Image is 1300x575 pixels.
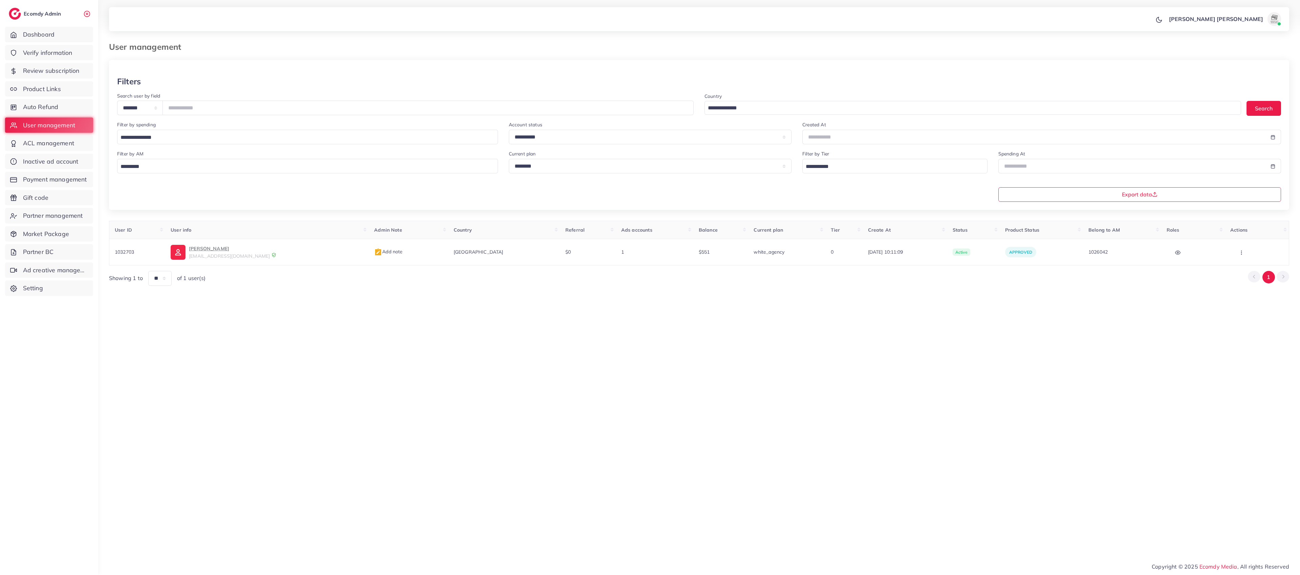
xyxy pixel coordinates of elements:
span: Status [953,227,968,233]
h3: User management [109,42,187,52]
span: Gift code [23,193,48,202]
a: [PERSON_NAME][EMAIL_ADDRESS][DOMAIN_NAME] [171,244,363,259]
a: [PERSON_NAME] [PERSON_NAME]avatar [1165,12,1284,26]
a: Ecomdy Media [1199,563,1237,570]
label: Country [705,93,722,100]
span: 0 [831,249,833,255]
a: Inactive ad account [5,154,93,169]
span: Partner management [23,211,83,220]
span: of 1 user(s) [177,274,205,282]
img: avatar [1267,12,1281,26]
span: , All rights Reserved [1237,562,1289,571]
a: Setting [5,280,93,296]
span: [EMAIL_ADDRESS][DOMAIN_NAME] [189,253,270,259]
span: Market Package [23,230,69,238]
div: Search for option [117,130,498,144]
span: Inactive ad account [23,157,79,166]
span: $0 [565,249,571,255]
span: Referral [565,227,585,233]
input: Search for option [803,162,978,172]
label: Filter by Tier [802,150,829,157]
span: Product Links [23,85,61,93]
span: 1032703 [115,249,134,255]
a: Market Package [5,226,93,242]
span: 1 [621,249,624,255]
a: Partner BC [5,244,93,260]
input: Search for option [118,162,489,172]
button: Export data [998,187,1281,202]
span: Dashboard [23,30,55,39]
span: User ID [115,227,132,233]
div: Search for option [117,159,498,173]
a: Auto Refund [5,99,93,115]
span: Verify information [23,48,72,57]
button: Search [1247,101,1281,115]
span: Showing 1 to [109,274,143,282]
span: Setting [23,284,43,293]
a: Verify information [5,45,93,61]
p: [PERSON_NAME] [PERSON_NAME] [1169,15,1263,23]
a: User management [5,118,93,133]
span: ACL management [23,139,74,148]
span: [GEOGRAPHIC_DATA] [454,249,503,255]
span: active [953,249,970,256]
span: Current plan [754,227,783,233]
span: Payment management [23,175,87,184]
img: logo [9,8,21,20]
span: Auto Refund [23,103,59,111]
span: [DATE] 10:11:09 [868,249,942,255]
a: logoEcomdy Admin [9,8,63,20]
label: Current plan [509,150,536,157]
span: Belong to AM [1088,227,1120,233]
ul: Pagination [1248,271,1289,283]
span: Actions [1230,227,1248,233]
label: Created At [802,121,826,128]
input: Search for option [706,103,1232,113]
label: Filter by spending [117,121,156,128]
span: Balance [699,227,718,233]
a: Product Links [5,81,93,97]
span: 1026042 [1088,249,1108,255]
label: Account status [509,121,542,128]
span: Export data [1122,192,1157,197]
span: Admin Note [374,227,402,233]
input: Search for option [118,132,489,143]
a: Ad creative management [5,262,93,278]
h2: Ecomdy Admin [24,10,63,17]
span: Roles [1167,227,1179,233]
button: Go to page 1 [1262,271,1275,283]
img: admin_note.cdd0b510.svg [374,248,382,256]
h3: Filters [117,77,141,86]
label: Search user by field [117,92,160,99]
a: Gift code [5,190,93,206]
label: Spending At [998,150,1025,157]
label: Filter by AM [117,150,144,157]
span: Ad creative management [23,266,88,275]
span: Copyright © 2025 [1152,562,1289,571]
p: [PERSON_NAME] [189,244,270,253]
img: ic-user-info.36bf1079.svg [171,245,186,260]
span: Ads accounts [621,227,652,233]
span: approved [1009,250,1032,255]
span: User info [171,227,191,233]
a: Partner management [5,208,93,223]
a: Payment management [5,172,93,187]
span: $551 [699,249,710,255]
div: Search for option [705,101,1241,115]
a: ACL management [5,135,93,151]
a: Dashboard [5,27,93,42]
span: Product Status [1005,227,1039,233]
span: Country [454,227,472,233]
span: Partner BC [23,248,54,256]
span: Create At [868,227,891,233]
div: Search for option [802,159,987,173]
span: User management [23,121,75,130]
span: Review subscription [23,66,80,75]
a: Review subscription [5,63,93,79]
img: 9CAL8B2pu8EFxCJHYAAAAldEVYdGRhdGU6Y3JlYXRlADIwMjItMTItMDlUMDQ6NTg6MzkrMDA6MDBXSlgLAAAAJXRFWHRkYXR... [272,253,276,257]
span: Tier [831,227,840,233]
span: white_agency [754,249,784,255]
span: Add note [374,249,403,255]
